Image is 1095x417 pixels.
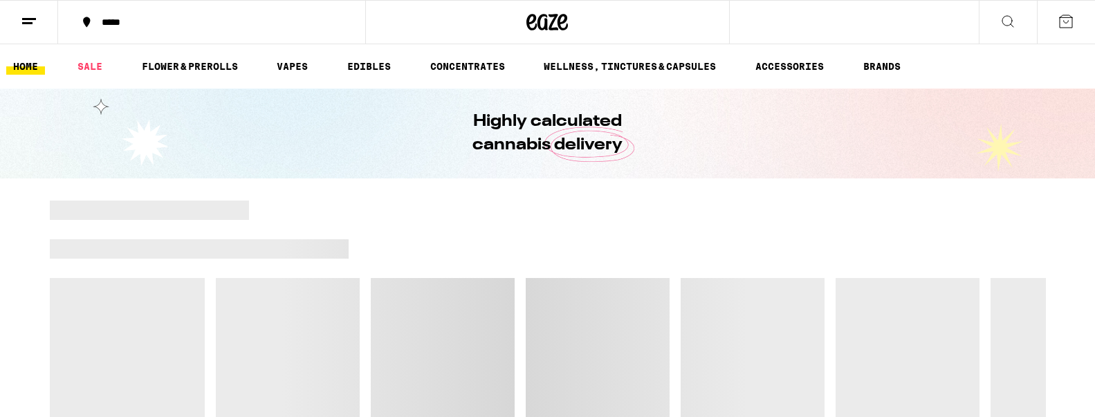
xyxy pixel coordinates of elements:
a: EDIBLES [340,58,398,75]
a: SALE [71,58,109,75]
a: CONCENTRATES [423,58,512,75]
button: BRANDS [856,58,908,75]
a: ACCESSORIES [748,58,831,75]
a: VAPES [270,58,315,75]
a: WELLNESS, TINCTURES & CAPSULES [537,58,723,75]
h1: Highly calculated cannabis delivery [434,110,662,157]
a: FLOWER & PREROLLS [135,58,245,75]
a: HOME [6,58,45,75]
